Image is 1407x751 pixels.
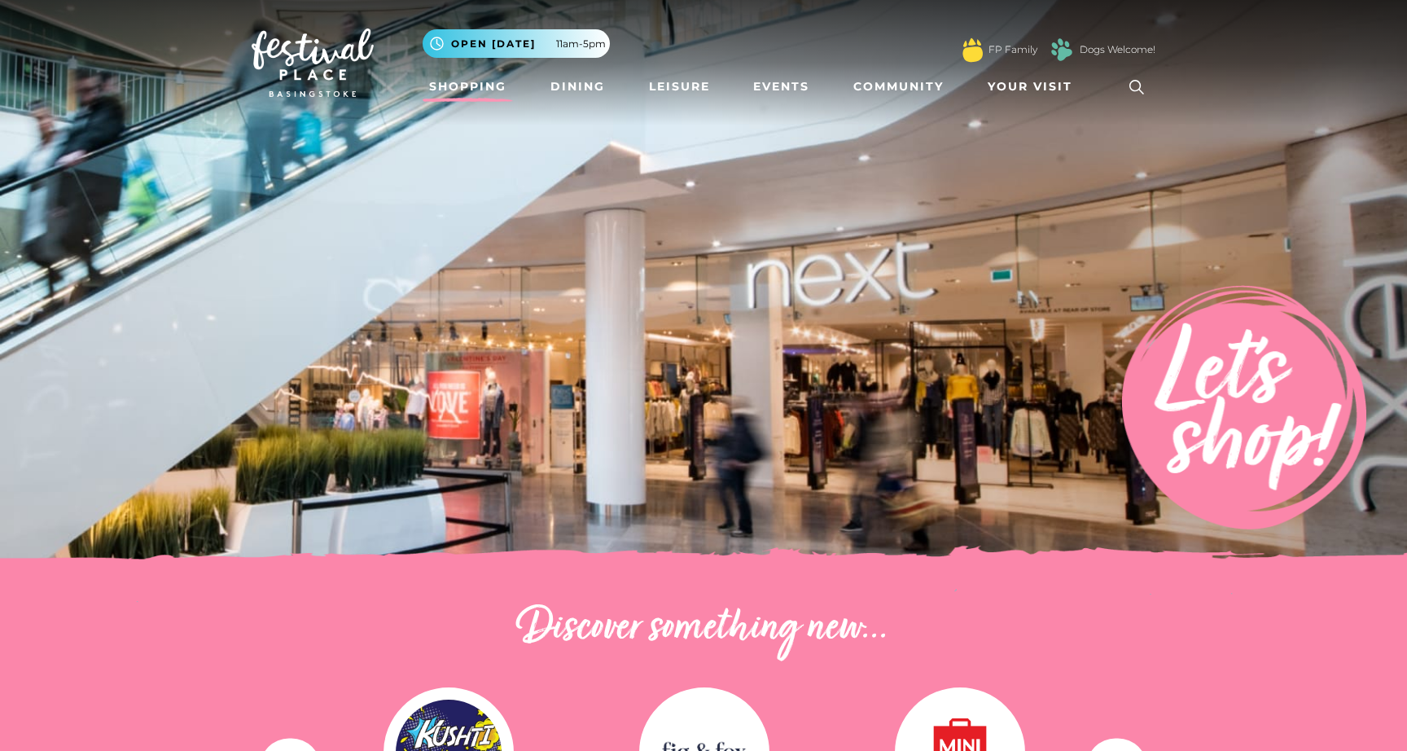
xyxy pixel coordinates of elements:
[252,29,374,97] img: Festival Place Logo
[747,72,816,102] a: Events
[423,72,513,102] a: Shopping
[423,29,610,58] button: Open [DATE] 11am-5pm
[847,72,950,102] a: Community
[556,37,606,51] span: 11am-5pm
[1080,42,1155,57] a: Dogs Welcome!
[988,78,1072,95] span: Your Visit
[981,72,1087,102] a: Your Visit
[988,42,1037,57] a: FP Family
[451,37,536,51] span: Open [DATE]
[544,72,611,102] a: Dining
[252,603,1155,655] h2: Discover something new...
[642,72,717,102] a: Leisure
